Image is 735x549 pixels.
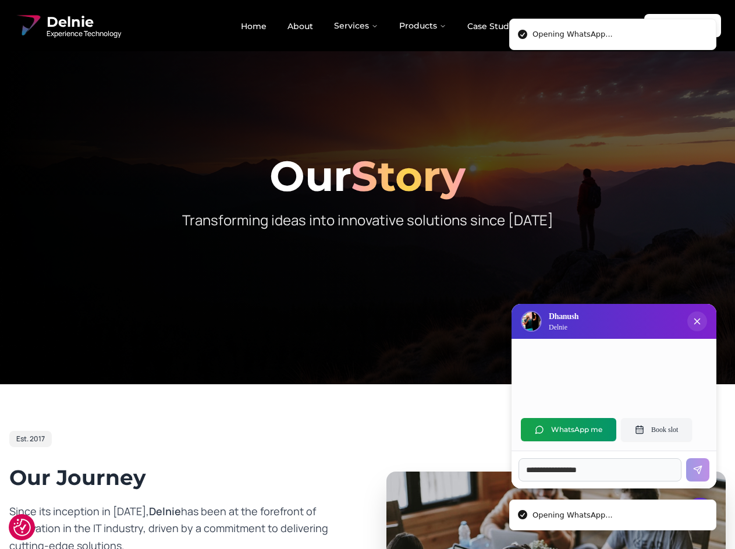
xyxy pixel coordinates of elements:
button: Cookie Settings [13,519,31,536]
h3: Dhanush [549,311,578,323]
h1: Our [9,155,726,197]
div: Opening WhatsApp... [532,29,613,40]
span: Delnie [149,504,181,518]
button: WhatsApp me [521,418,616,441]
button: Services [325,14,388,37]
div: Opening WhatsApp... [532,509,613,521]
p: Transforming ideas into innovative solutions since [DATE] [144,211,591,229]
a: About [278,16,322,36]
span: Experience Technology [47,29,121,38]
span: Est. 2017 [16,434,45,444]
nav: Main [232,14,642,37]
button: Book slot [621,418,692,441]
button: Close chat popup [687,311,707,331]
img: Revisit consent button [13,519,31,536]
span: Story [351,150,466,201]
button: Products [390,14,456,37]
img: Delnie Logo [522,312,541,331]
h2: Our Journey [9,466,349,489]
a: Case Studies [458,16,530,36]
p: Delnie [549,323,578,332]
a: Delnie Logo Full [14,12,121,40]
img: Delnie Logo [14,12,42,40]
span: Delnie [47,13,121,31]
a: Home [232,16,276,36]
